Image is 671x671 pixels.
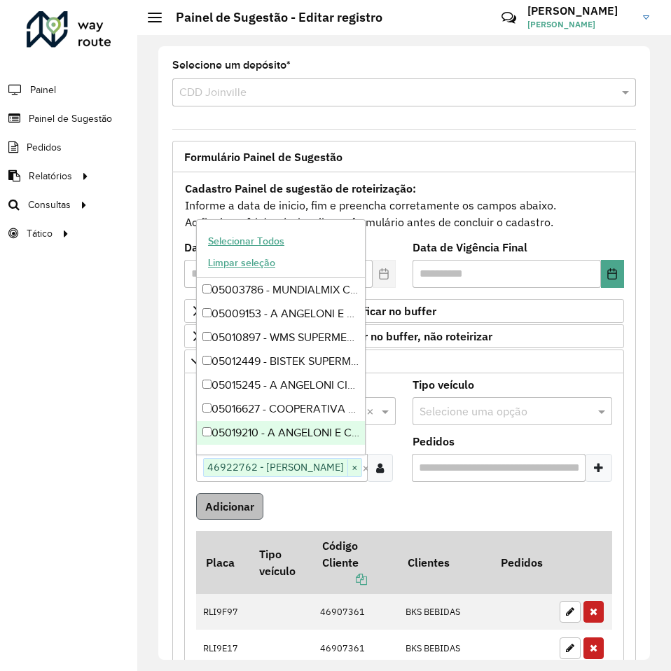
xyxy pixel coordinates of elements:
[197,373,365,397] div: 05015245 - A ANGELONI CIA LTDA
[322,572,367,586] a: Copiar
[527,4,632,18] h3: [PERSON_NAME]
[413,433,455,450] label: Pedidos
[413,376,474,393] label: Tipo veículo
[197,445,365,469] div: 05019211 - A ANGELONI CIA LTDA
[197,421,365,445] div: 05019210 - A ANGELONI E CIA LTD
[347,459,361,476] span: ×
[204,459,347,476] span: 46922762 - [PERSON_NAME]
[184,179,624,231] div: Informe a data de inicio, fim e preencha corretamente os campos abaixo. Ao final, você irá pré-vi...
[398,630,491,666] td: BKS BEBIDAS
[27,226,53,241] span: Tático
[184,350,624,373] a: Cliente para Recarga
[172,57,291,74] label: Selecione um depósito
[185,181,416,195] strong: Cadastro Painel de sugestão de roteirização:
[366,403,378,420] span: Clear all
[196,493,263,520] button: Adicionar
[312,630,398,666] td: 46907361
[29,169,72,184] span: Relatórios
[184,299,624,323] a: Priorizar Cliente - Não podem ficar no buffer
[202,252,282,274] button: Limpar seleção
[398,594,491,630] td: BKS BEBIDAS
[413,239,527,256] label: Data de Vigência Final
[196,219,366,455] ng-dropdown-panel: Options list
[362,459,370,476] span: Clear all
[196,630,250,666] td: RLI9E17
[491,531,552,594] th: Pedidos
[494,3,524,33] a: Contato Rápido
[27,140,62,155] span: Pedidos
[196,594,250,630] td: RLI9F97
[312,594,398,630] td: 46907361
[196,531,250,594] th: Placa
[30,83,56,97] span: Painel
[202,230,291,252] button: Selecionar Todos
[312,531,398,594] th: Código Cliente
[398,531,491,594] th: Clientes
[197,326,365,350] div: 05010897 - WMS SUPERMERCADOS DO
[197,397,365,421] div: 05016627 - COOPERATIVA DE P E AB DO [GEOGRAPHIC_DATA]
[162,10,382,25] h2: Painel de Sugestão - Editar registro
[197,350,365,373] div: 05012449 - BISTEK SUPERMERCADOS
[184,239,312,256] label: Data de Vigência Inicial
[527,18,632,31] span: [PERSON_NAME]
[184,151,343,162] span: Formulário Painel de Sugestão
[28,198,71,212] span: Consultas
[197,302,365,326] div: 05009153 - A ANGELONI E CIA LTD
[250,531,313,594] th: Tipo veículo
[29,111,112,126] span: Painel de Sugestão
[601,260,624,288] button: Choose Date
[184,324,624,348] a: Preservar Cliente - Devem ficar no buffer, não roteirizar
[197,278,365,302] div: 05003786 - MUNDIALMIX COMERCIO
